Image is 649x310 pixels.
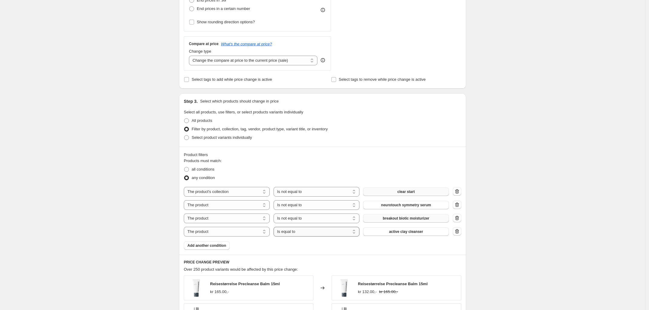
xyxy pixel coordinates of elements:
span: Reisestørrelse Precleanse Balm 15ml [358,282,428,286]
span: clear start [398,189,415,194]
button: active clay cleanser [363,227,449,236]
div: kr 165.00,- [210,289,229,295]
span: Select tags to remove while price change is active [339,77,426,82]
span: End prices in a certain number [197,6,250,11]
button: clear start [363,188,449,196]
button: What's the compare at price? [221,42,272,46]
span: Over 250 product variants would be affected by this price change: [184,267,298,272]
span: Select tags to add while price change is active [192,77,272,82]
span: Reisestørrelse Precleanse Balm 15ml [210,282,280,286]
span: Select all products, use filters, or select products variants individually [184,110,303,114]
span: Add another condition [187,243,226,248]
span: Select product variants individually [192,135,252,140]
span: Products must match: [184,158,222,163]
span: active clay cleanser [389,229,423,234]
button: Add another condition [184,241,230,250]
img: p_5597_default_1_80x.png [187,279,205,297]
h3: Compare at price [189,41,219,46]
h6: PRICE CHANGE PREVIEW [184,260,461,265]
div: Product filters [184,152,461,158]
div: help [320,57,326,63]
span: All products [192,118,212,123]
span: Filter by product, collection, tag, vendor, product type, variant title, or inventory [192,127,328,131]
button: breakout biotic moisturizer [363,214,449,223]
span: neurotouch symmetry serum [381,203,431,207]
p: Select which products should change in price [200,98,279,104]
span: breakout biotic moisturizer [383,216,429,221]
span: Change type [189,49,211,54]
span: any condition [192,175,215,180]
strike: kr 165.00,- [379,289,398,295]
img: p_5597_default_1_80x.png [335,279,353,297]
button: neurotouch symmetry serum [363,201,449,209]
span: all conditions [192,167,214,171]
h2: Step 3. [184,98,198,104]
div: kr 132.00,- [358,289,377,295]
span: Show rounding direction options? [197,20,255,24]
